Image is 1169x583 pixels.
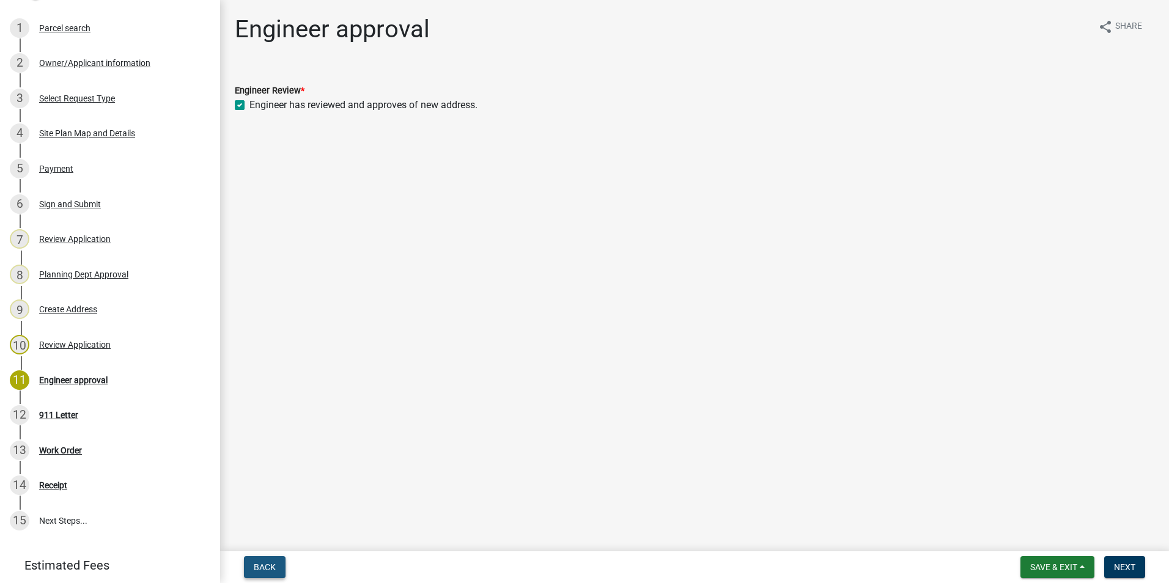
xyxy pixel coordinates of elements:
span: Save & Exit [1030,562,1077,572]
div: Work Order [39,446,82,455]
div: 2 [10,53,29,73]
div: 911 Letter [39,411,78,419]
span: Share [1115,20,1142,34]
span: Next [1114,562,1135,572]
button: Back [244,556,286,578]
div: 15 [10,511,29,530]
button: shareShare [1088,15,1152,38]
span: Back [254,562,276,572]
div: Site Plan Map and Details [39,129,135,137]
div: 9 [10,299,29,319]
button: Next [1104,556,1145,578]
div: Review Application [39,340,111,349]
div: 7 [10,229,29,249]
div: 13 [10,441,29,460]
div: 3 [10,89,29,108]
div: Payment [39,164,73,173]
div: Engineer approval [39,376,108,384]
div: 12 [10,405,29,425]
i: share [1098,20,1113,34]
div: Sign and Submit [39,200,101,208]
div: 1 [10,18,29,38]
button: Save & Exit [1020,556,1094,578]
div: Planning Dept Approval [39,270,128,279]
h1: Engineer approval [235,15,430,44]
label: Engineer Review [235,87,304,95]
div: Receipt [39,481,67,490]
div: 8 [10,265,29,284]
label: Engineer has reviewed and approves of new address. [249,98,478,112]
div: Parcel search [39,24,90,32]
div: 6 [10,194,29,214]
div: 5 [10,159,29,178]
div: 11 [10,370,29,390]
div: Review Application [39,235,111,243]
div: 14 [10,475,29,495]
a: Estimated Fees [10,553,201,577]
div: 10 [10,335,29,354]
div: Create Address [39,305,97,313]
div: 4 [10,123,29,143]
div: Select Request Type [39,94,115,103]
div: Owner/Applicant information [39,59,150,67]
